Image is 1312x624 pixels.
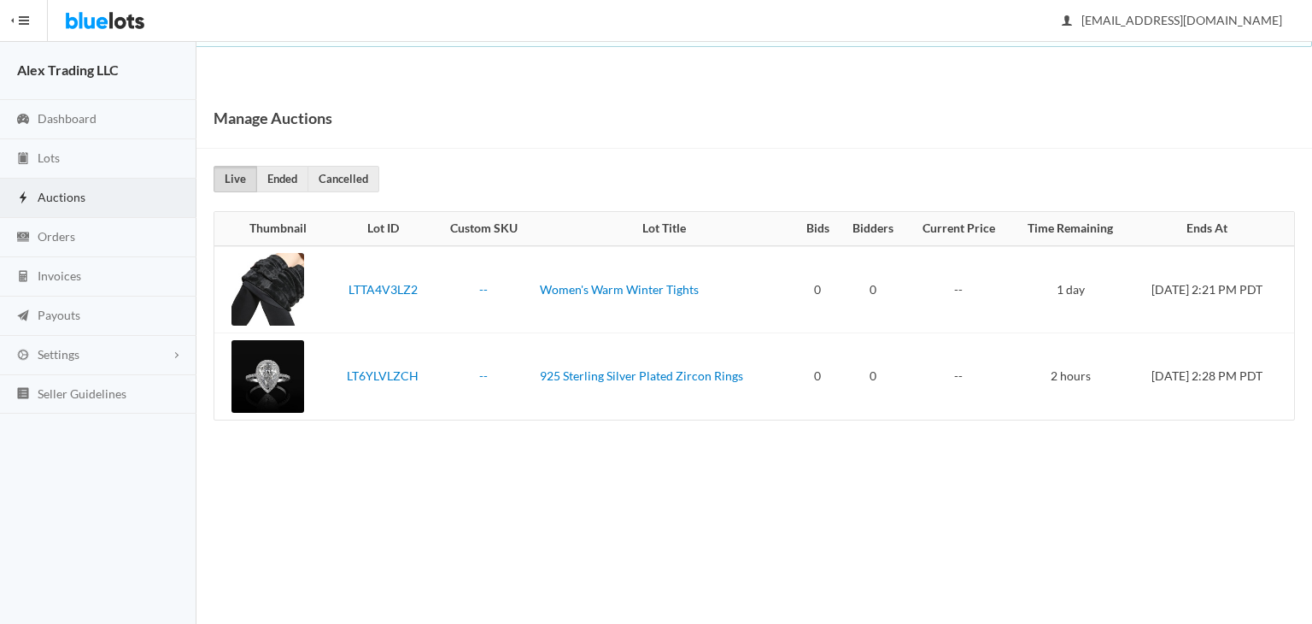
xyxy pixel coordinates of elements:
ion-icon: cog [15,348,32,364]
ion-icon: person [1058,14,1075,30]
span: Dashboard [38,111,97,126]
a: Live [214,166,257,192]
a: -- [479,368,488,383]
span: Lots [38,150,60,165]
a: LTTA4V3LZ2 [348,282,418,297]
a: -- [479,282,488,297]
td: [DATE] 2:28 PM PDT [1131,333,1294,420]
ion-icon: flash [15,191,32,207]
th: Current Price [906,212,1010,246]
span: Orders [38,229,75,244]
ion-icon: clipboard [15,151,32,168]
a: Ended [256,166,308,192]
h1: Manage Auctions [214,105,332,131]
span: [EMAIL_ADDRESS][DOMAIN_NAME] [1063,13,1282,27]
span: Payouts [38,308,80,322]
td: 0 [795,333,840,420]
th: Thumbnail [214,212,331,246]
th: Lot Title [533,212,796,246]
ion-icon: calculator [15,269,32,286]
td: -- [906,333,1010,420]
th: Bidders [840,212,905,246]
a: Cancelled [307,166,379,192]
td: -- [906,246,1010,333]
th: Bids [795,212,840,246]
ion-icon: paper plane [15,309,32,325]
td: [DATE] 2:21 PM PDT [1131,246,1294,333]
span: Auctions [38,190,85,204]
td: 1 day [1010,246,1130,333]
td: 0 [840,333,905,420]
td: 0 [795,246,840,333]
ion-icon: cash [15,230,32,246]
th: Custom SKU [435,212,533,246]
a: Women's Warm Winter Tights [540,282,699,297]
strong: Alex Trading LLC [17,62,119,78]
th: Ends At [1131,212,1294,246]
td: 0 [840,246,905,333]
th: Lot ID [331,212,435,246]
span: Invoices [38,268,81,283]
a: 925 Sterling Silver Plated Zircon Rings [540,368,743,383]
td: 2 hours [1010,333,1130,420]
ion-icon: speedometer [15,112,32,128]
th: Time Remaining [1010,212,1130,246]
span: Settings [38,347,79,362]
span: Seller Guidelines [38,386,126,401]
ion-icon: list box [15,386,32,403]
a: LT6YLVLZCH [347,368,419,383]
